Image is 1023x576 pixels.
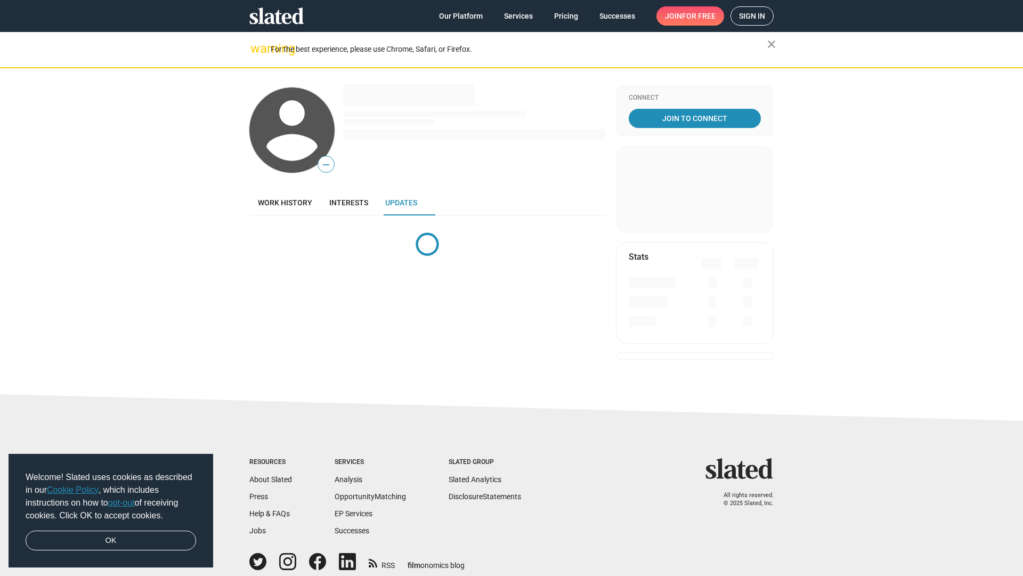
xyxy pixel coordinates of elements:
div: Slated Group [449,458,521,467]
span: Updates [385,198,417,207]
a: Pricing [546,6,587,26]
span: — [318,158,334,172]
span: for free [682,6,716,26]
a: EP Services [335,509,372,518]
span: Pricing [554,6,578,26]
span: Services [504,6,533,26]
span: Work history [258,198,312,207]
a: Successes [591,6,644,26]
span: Successes [599,6,635,26]
a: Help & FAQs [249,509,290,518]
a: Services [496,6,541,26]
mat-icon: close [765,38,778,51]
a: Sign in [730,6,774,26]
a: RSS [369,554,395,571]
a: Jobs [249,526,266,535]
a: Successes [335,526,369,535]
div: Resources [249,458,292,467]
a: Updates [377,190,426,215]
p: All rights reserved. © 2025 Slated, Inc. [712,492,774,507]
span: Our Platform [439,6,483,26]
a: Press [249,492,268,501]
div: For the best experience, please use Chrome, Safari, or Firefox. [271,42,767,57]
a: filmonomics blog [408,552,465,571]
mat-icon: warning [250,42,263,55]
a: Our Platform [431,6,491,26]
span: Sign in [739,7,765,25]
div: Connect [629,94,761,102]
a: Cookie Policy [47,485,99,494]
a: Interests [321,190,377,215]
span: film [408,561,420,570]
a: About Slated [249,475,292,484]
span: Join [665,6,716,26]
a: Join To Connect [629,109,761,128]
a: Work history [249,190,321,215]
mat-card-title: Stats [629,251,648,262]
a: Analysis [335,475,362,484]
a: OpportunityMatching [335,492,406,501]
span: Join To Connect [631,109,759,128]
div: cookieconsent [9,454,213,568]
a: Joinfor free [656,6,724,26]
a: Slated Analytics [449,475,501,484]
a: dismiss cookie message [26,531,196,551]
div: Services [335,458,406,467]
span: Interests [329,198,368,207]
a: opt-out [108,498,135,507]
a: DisclosureStatements [449,492,521,501]
span: Welcome! Slated uses cookies as described in our , which includes instructions on how to of recei... [26,471,196,522]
